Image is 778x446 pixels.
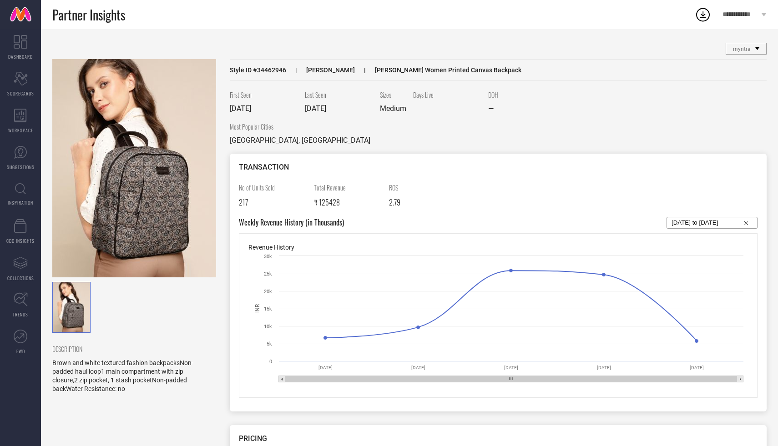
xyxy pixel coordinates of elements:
[597,365,611,370] text: [DATE]
[355,66,521,74] span: [PERSON_NAME] Women Printed Canvas Backpack
[380,90,406,100] span: Sizes
[389,183,457,192] span: ROS
[504,365,518,370] text: [DATE]
[16,348,25,355] span: FWD
[264,306,272,312] text: 15k
[230,136,370,145] span: [GEOGRAPHIC_DATA], [GEOGRAPHIC_DATA]
[8,199,33,206] span: INSPIRATION
[264,254,272,260] text: 30k
[7,275,34,281] span: COLLECTIONS
[248,244,294,251] span: Revenue History
[733,46,751,52] span: myntra
[488,90,556,100] span: DOH
[269,359,272,365] text: 0
[690,365,704,370] text: [DATE]
[380,104,406,113] span: Medium
[305,104,326,113] span: [DATE]
[413,90,481,100] span: Days Live
[672,217,753,228] input: Select...
[318,365,333,370] text: [DATE]
[695,6,711,23] div: Open download list
[239,217,344,229] span: Weekly Revenue History (in Thousands)
[52,344,209,354] span: DESCRIPTION
[314,183,382,192] span: Total Revenue
[6,237,35,244] span: CDC INSIGHTS
[52,359,193,392] span: Brown and white textured fashion backpacksNon-padded haul loop1 main compartment with zip closure...
[230,104,251,113] span: [DATE]
[305,90,373,100] span: Last Seen
[488,104,494,113] span: —
[7,90,34,97] span: SCORECARDS
[239,197,248,208] span: 217
[8,127,33,134] span: WORKSPACE
[264,271,272,277] text: 25k
[267,341,272,347] text: 5k
[411,365,425,370] text: [DATE]
[254,304,261,313] text: INR
[239,434,758,443] div: PRICING
[8,53,33,60] span: DASHBOARD
[264,289,272,295] text: 20k
[389,197,400,208] span: 2.79
[239,163,758,171] div: TRANSACTION
[286,66,355,74] span: [PERSON_NAME]
[230,90,298,100] span: First Seen
[314,197,340,208] span: ₹ 125428
[13,311,28,318] span: TRENDS
[264,324,272,330] text: 10k
[7,164,35,170] span: SUGGESTIONS
[239,183,307,192] span: No of Units Sold
[230,66,286,74] span: Style ID # 34462946
[52,5,125,24] span: Partner Insights
[230,122,370,131] span: Most Popular Cities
